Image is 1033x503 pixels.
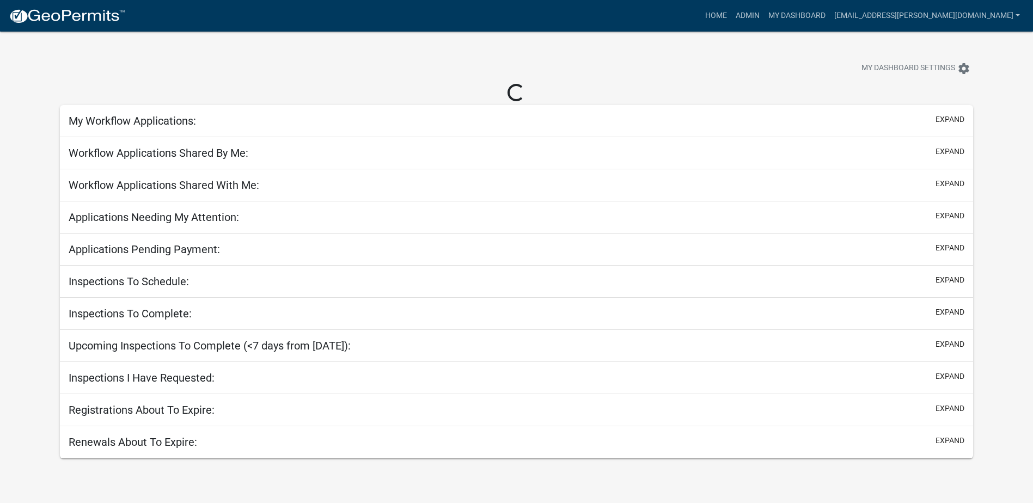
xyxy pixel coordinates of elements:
[936,306,964,318] button: expand
[957,62,970,75] i: settings
[69,371,215,384] h5: Inspections I Have Requested:
[936,371,964,382] button: expand
[69,146,248,160] h5: Workflow Applications Shared By Me:
[936,242,964,254] button: expand
[69,339,351,352] h5: Upcoming Inspections To Complete (<7 days from [DATE]):
[731,5,764,26] a: Admin
[69,435,197,449] h5: Renewals About To Expire:
[861,62,955,75] span: My Dashboard Settings
[936,274,964,286] button: expand
[853,58,979,79] button: My Dashboard Settingssettings
[701,5,731,26] a: Home
[936,339,964,350] button: expand
[936,114,964,125] button: expand
[69,211,239,224] h5: Applications Needing My Attention:
[764,5,830,26] a: My Dashboard
[69,179,259,192] h5: Workflow Applications Shared With Me:
[936,178,964,189] button: expand
[830,5,1024,26] a: [EMAIL_ADDRESS][PERSON_NAME][DOMAIN_NAME]
[69,243,220,256] h5: Applications Pending Payment:
[936,146,964,157] button: expand
[69,307,192,320] h5: Inspections To Complete:
[936,403,964,414] button: expand
[936,210,964,222] button: expand
[69,275,189,288] h5: Inspections To Schedule:
[69,114,196,127] h5: My Workflow Applications:
[69,403,215,416] h5: Registrations About To Expire:
[936,435,964,446] button: expand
